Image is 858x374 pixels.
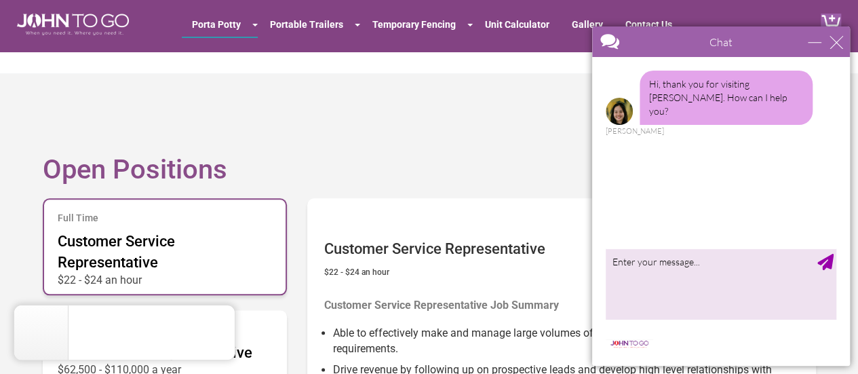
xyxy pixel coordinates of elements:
[615,12,682,37] a: Contact Us
[333,320,806,357] li: Able to effectively make and manage large volumes of calls (typically 60 – 80) to meet revenue re...
[58,274,272,280] p: $22 - $24 an hour
[821,14,841,32] img: cart a
[17,14,129,35] img: JOHN to go
[58,213,272,223] h6: Full Time
[362,12,466,37] a: Temporary Fencing
[324,219,545,257] h3: Customer Service Representative
[324,291,806,305] p: Customer Service Representative Job Summary
[324,265,545,277] h6: $22 - $24 an hour
[562,12,613,37] a: Gallery
[260,12,353,37] a: Portable Trailers
[475,12,560,37] a: Unit Calculator
[43,191,287,301] a: Full Time Customer Service Representative $22 - $24 an hour
[182,12,251,37] a: Porta Potty
[58,363,272,370] p: $62,500 - $110,000 a year
[584,18,858,374] iframe: Live Chat Box
[43,114,816,185] h2: Open Positions
[58,233,175,271] span: Customer Service Representative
